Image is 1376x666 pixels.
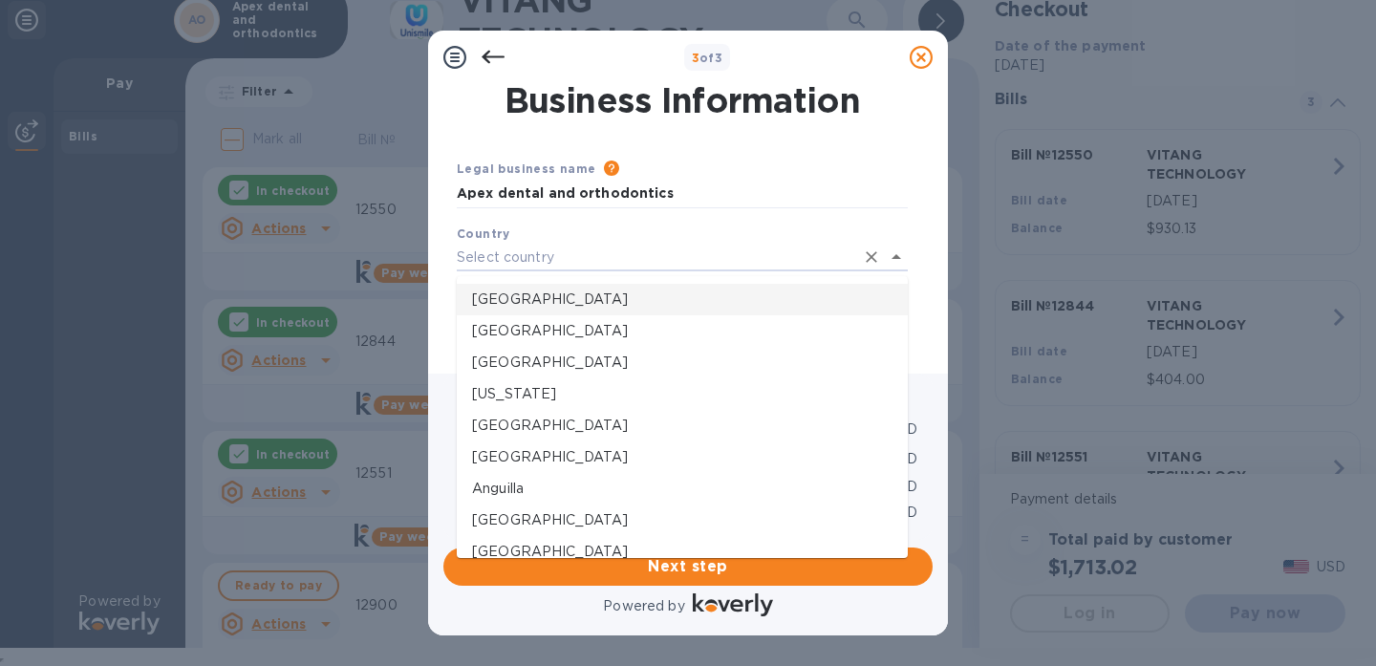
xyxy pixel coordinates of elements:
span: 3 [692,51,699,65]
img: Logo [693,593,773,616]
input: Enter legal business name [457,180,908,208]
p: Anguilla [472,479,892,499]
p: [GEOGRAPHIC_DATA] [472,510,892,530]
button: Close [883,244,910,270]
p: [GEOGRAPHIC_DATA] [472,290,892,310]
p: [GEOGRAPHIC_DATA] [472,447,892,467]
p: [GEOGRAPHIC_DATA] [472,321,892,341]
p: [GEOGRAPHIC_DATA] [472,416,892,436]
input: Select country [457,244,854,271]
span: Next step [459,555,917,578]
p: [GEOGRAPHIC_DATA] [472,353,892,373]
p: [GEOGRAPHIC_DATA] [472,542,892,562]
p: [US_STATE] [472,384,892,404]
button: Clear [858,244,885,270]
b: Country [457,226,510,241]
h1: Business Information [453,80,912,120]
p: Powered by [603,596,684,616]
b: of 3 [692,51,723,65]
b: Legal business name [457,161,596,176]
button: Next step [443,548,933,586]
